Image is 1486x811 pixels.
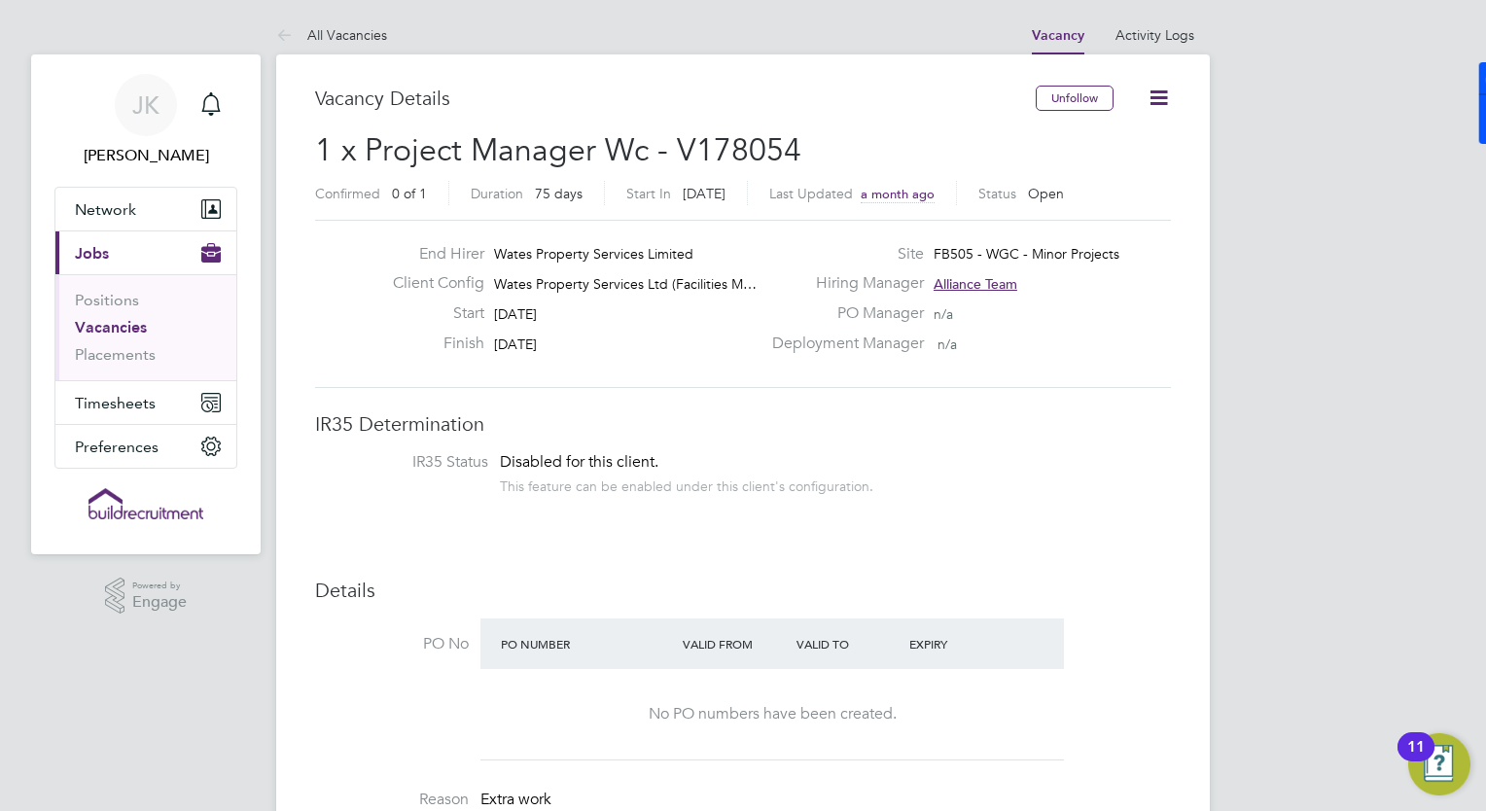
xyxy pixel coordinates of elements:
span: 75 days [535,185,583,202]
div: Jobs [55,274,236,380]
label: End Hirer [377,244,484,264]
div: No PO numbers have been created. [500,704,1044,724]
a: Activity Logs [1115,26,1194,44]
span: JK [132,92,159,118]
span: Preferences [75,438,159,456]
button: Open Resource Center, 11 new notifications [1408,733,1470,795]
div: This feature can be enabled under this client's configuration. [500,473,873,495]
h3: Vacancy Details [315,86,1036,111]
span: Wates Property Services Limited [494,245,693,263]
button: Preferences [55,425,236,468]
label: Confirmed [315,185,380,202]
span: Alliance Team [934,275,1017,293]
label: PO Manager [761,303,924,324]
span: Jobs [75,244,109,263]
label: Deployment Manager [761,334,924,354]
a: Go to home page [54,488,237,519]
label: IR35 Status [335,452,488,473]
label: Hiring Manager [761,273,924,294]
div: Valid From [678,626,792,661]
label: Reason [315,790,469,810]
h3: Details [315,578,1171,603]
span: Network [75,200,136,219]
a: JK[PERSON_NAME] [54,74,237,167]
label: Last Updated [769,185,853,202]
a: Positions [75,291,139,309]
span: Powered by [132,578,187,594]
div: Valid To [792,626,905,661]
button: Jobs [55,231,236,274]
label: Finish [377,334,484,354]
span: Wates Property Services Ltd (Facilities M… [494,275,757,293]
label: Client Config [377,273,484,294]
label: Status [978,185,1016,202]
label: Start [377,303,484,324]
button: Unfollow [1036,86,1114,111]
span: Extra work [480,790,551,809]
span: Disabled for this client. [500,452,658,472]
a: Placements [75,345,156,364]
img: buildrec-logo-retina.png [88,488,203,519]
span: [DATE] [494,335,537,353]
button: Network [55,188,236,230]
label: Site [761,244,924,264]
span: Engage [132,594,187,611]
div: 11 [1407,747,1425,772]
label: PO No [315,634,469,654]
span: Open [1028,185,1064,202]
span: n/a [934,305,953,323]
span: Jack Kennedy [54,144,237,167]
span: [DATE] [683,185,725,202]
h3: IR35 Determination [315,411,1171,437]
a: Vacancy [1032,27,1084,44]
div: PO Number [496,626,678,661]
span: a month ago [861,186,935,202]
nav: Main navigation [31,54,261,554]
span: Timesheets [75,394,156,412]
a: Vacancies [75,318,147,336]
button: Timesheets [55,381,236,424]
label: Start In [626,185,671,202]
span: 0 of 1 [392,185,427,202]
label: Duration [471,185,523,202]
span: 1 x Project Manager Wc - V178054 [315,131,801,169]
div: Expiry [904,626,1018,661]
span: FB505 - WGC - Minor Projects [934,245,1119,263]
span: [DATE] [494,305,537,323]
a: All Vacancies [276,26,387,44]
span: n/a [938,335,957,353]
a: Powered byEngage [105,578,188,615]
